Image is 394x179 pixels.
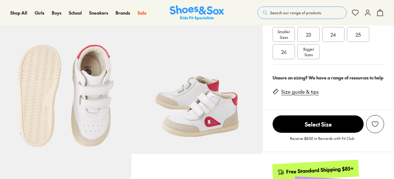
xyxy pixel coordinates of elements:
span: 23 [306,31,311,38]
a: School [69,10,82,16]
a: Sneakers [89,10,108,16]
img: SNS_Logo_Responsive.svg [170,5,224,20]
button: Search our range of products [257,7,347,19]
span: Search our range of products [270,10,321,16]
span: Bigger Sizes [303,46,314,57]
a: Shoes & Sox [170,5,224,20]
button: Select Size [273,115,364,133]
p: Receive $8.00 in Rewards with Fit Club [290,136,354,147]
a: Shop All [10,10,27,16]
span: 25 [356,31,361,38]
img: 7-533715_1 [131,22,263,154]
div: Free Standard Shipping $85+ [286,165,354,175]
span: Smaller Sizes [273,29,295,40]
button: Add to Wishlist [366,115,384,133]
a: Girls [35,10,44,16]
div: Unsure on sizing? We have a range of resources to help [273,74,384,81]
a: Size guide & tips [281,88,319,95]
a: Brands [116,10,130,16]
span: 26 [281,48,287,56]
span: 24 [331,31,336,38]
a: Sale [138,10,147,16]
a: Boys [52,10,61,16]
